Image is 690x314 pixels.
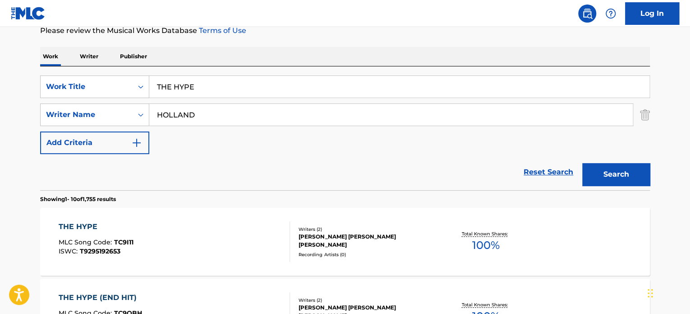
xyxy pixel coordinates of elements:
img: MLC Logo [11,7,46,20]
img: help [605,8,616,19]
p: Total Known Shares: [461,230,510,237]
p: Please review the Musical Works Database [40,25,650,36]
span: TC9I11 [114,238,133,246]
span: T9295192653 [80,247,120,255]
form: Search Form [40,75,650,190]
p: Writer [77,47,101,66]
div: Recording Artists ( 0 ) [299,251,435,258]
span: ISWC : [59,247,80,255]
img: search [582,8,593,19]
a: THE HYPEMLC Song Code:TC9I11ISWC:T9295192653Writers (2)[PERSON_NAME] [PERSON_NAME] [PERSON_NAME]R... [40,208,650,276]
button: Add Criteria [40,131,149,154]
div: Writers ( 2 ) [299,226,435,233]
span: MLC Song Code : [59,238,114,246]
p: Showing 1 - 10 of 1,755 results [40,195,116,203]
a: Public Search [578,5,596,23]
img: Delete Criterion [640,103,650,126]
p: Work [40,47,61,66]
img: 9d2ae6d4665cec9f34b9.svg [131,137,142,148]
div: Work Title [46,81,127,92]
iframe: Chat Widget [645,271,690,314]
div: Help [602,5,620,23]
div: THE HYPE [59,221,133,232]
div: Drag [648,280,653,307]
button: Search [582,163,650,186]
a: Reset Search [519,162,578,182]
div: Writers ( 2 ) [299,297,435,304]
div: [PERSON_NAME] [PERSON_NAME] [PERSON_NAME] [299,233,435,249]
p: Total Known Shares: [461,301,510,308]
a: Terms of Use [197,26,246,35]
span: 100 % [472,237,499,253]
div: Writer Name [46,109,127,120]
a: Log In [625,2,679,25]
div: THE HYPE (END HIT) [59,292,142,303]
p: Publisher [117,47,150,66]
